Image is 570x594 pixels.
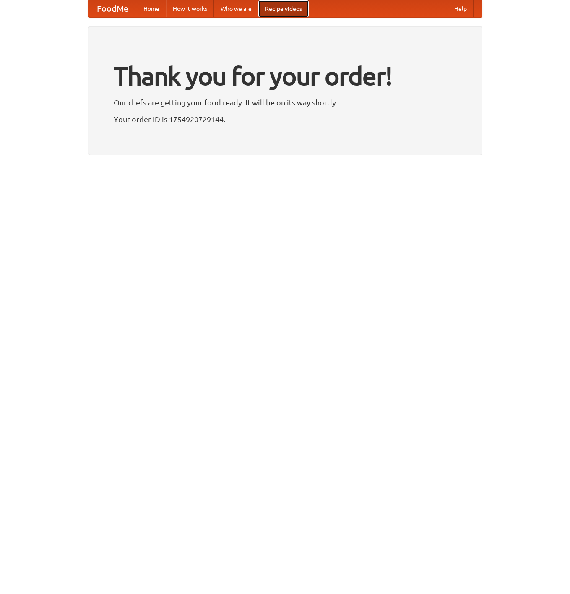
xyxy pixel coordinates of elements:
[137,0,166,17] a: Home
[114,56,457,96] h1: Thank you for your order!
[448,0,474,17] a: Help
[114,96,457,109] p: Our chefs are getting your food ready. It will be on its way shortly.
[166,0,214,17] a: How it works
[88,0,137,17] a: FoodMe
[114,113,457,126] p: Your order ID is 1754920729144.
[214,0,258,17] a: Who we are
[258,0,309,17] a: Recipe videos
